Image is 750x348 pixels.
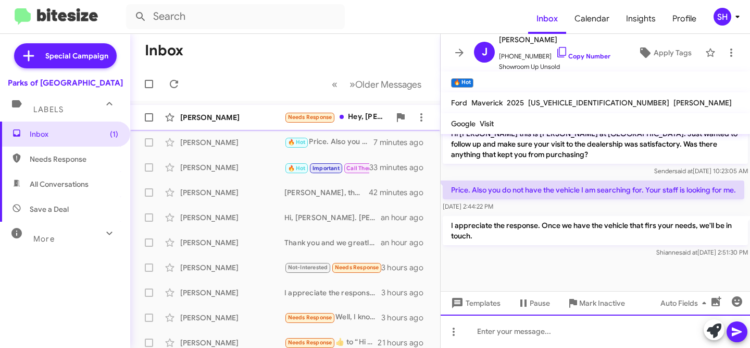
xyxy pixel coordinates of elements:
span: [US_VEHICLE_IDENTIFICATION_NUMBER] [528,98,669,107]
p: Hi [PERSON_NAME] this is [PERSON_NAME] at [GEOGRAPHIC_DATA]. Just wanted to follow up and make su... [443,124,748,164]
span: [PERSON_NAME] [673,98,732,107]
div: [PERSON_NAME] [180,162,284,173]
span: Needs Response [335,264,379,271]
button: Next [343,74,428,95]
span: 🔥 Hot [288,139,306,146]
div: 7 minutes ago [373,137,432,148]
button: Auto Fields [652,294,719,313]
div: [PERSON_NAME] [180,338,284,348]
span: (1) [110,129,118,139]
span: Shianne [DATE] 2:51:30 PM [656,248,748,256]
div: [PERSON_NAME] [180,287,284,298]
span: said at [674,167,693,175]
p: I appreciate the response. Once we have the vehicle that firs your needs, we'll be in touch. [443,216,748,245]
button: Apply Tags [629,43,700,62]
span: » [349,78,355,91]
div: I appreciate the response. If anything changes, please let us know! [284,287,381,298]
span: Maverick [471,98,503,107]
h1: Inbox [145,42,183,59]
span: Mark Inactive [579,294,625,313]
button: Mark Inactive [558,294,633,313]
span: Auto Fields [660,294,710,313]
div: Parks of [GEOGRAPHIC_DATA] [8,78,123,88]
span: Needs Response [288,114,332,121]
span: J [482,44,488,61]
span: Save a Deal [30,204,69,214]
span: All Conversations [30,179,89,189]
div: 3 hours ago [381,262,432,273]
a: Profile [664,4,705,34]
span: 2025 [507,98,524,107]
div: Well, I know that there is a safety recall, and I don't think you can sell them right now correct... [284,311,381,323]
div: Thank you anyways , have a great day ! [284,261,381,273]
span: Showroom Up Unsold [499,62,610,72]
div: [PERSON_NAME] [180,237,284,248]
a: Copy Number [556,52,610,60]
div: 3 hours ago [381,313,432,323]
div: [PERSON_NAME] [180,262,284,273]
div: an hour ago [381,212,432,223]
button: Templates [441,294,509,313]
input: Search [126,4,345,29]
span: [PERSON_NAME] [499,33,610,46]
span: Inbox [30,129,118,139]
div: 42 minutes ago [369,187,432,198]
span: Labels [33,105,64,114]
span: Apply Tags [654,43,692,62]
span: Needs Response [288,339,332,346]
span: Ford [451,98,467,107]
span: 🔥 Hot [288,165,306,172]
span: Call Them [346,165,373,172]
a: Insights [618,4,664,34]
small: 🔥 Hot [451,78,473,88]
span: Not-Interested [288,264,328,271]
button: SH [705,8,739,26]
nav: Page navigation example [326,74,428,95]
div: [PERSON_NAME] [180,137,284,148]
span: Google [451,119,476,128]
div: [PERSON_NAME] [180,212,284,223]
div: [PERSON_NAME] [180,187,284,198]
div: Ok thanks. Email is [EMAIL_ADDRESS][DOMAIN_NAME] [284,161,369,174]
span: Visit [480,119,494,128]
div: SH [714,8,731,26]
span: Templates [449,294,501,313]
p: Price. Also you do not have the vehicle I am searching for. Your staff is looking for me. [443,181,744,199]
div: [PERSON_NAME] [180,313,284,323]
div: [PERSON_NAME], thank you for your response and we greatly appreciate your business! Whenever you'... [284,187,369,198]
span: said at [679,248,697,256]
span: Sender [DATE] 10:23:05 AM [654,167,748,175]
a: Special Campaign [14,43,117,68]
div: Hey, [PERSON_NAME]. Thank you. [PERSON_NAME] has been very helpful and a pleasure to work with, a... [284,111,390,123]
button: Previous [326,74,344,95]
span: Pause [530,294,550,313]
span: [DATE] 2:44:22 PM [443,202,493,210]
span: [PHONE_NUMBER] [499,46,610,62]
span: Special Campaign [45,51,108,61]
div: 3 hours ago [381,287,432,298]
span: Important [312,165,340,172]
div: Price. Also you do not have the vehicle I am searching for. Your staff is looking for me. [284,136,373,148]
div: Hi, [PERSON_NAME]. [PERSON_NAME] here, [PERSON_NAME]'s assistant. I sincerely apologize for the e... [284,212,381,223]
div: Thank you and we greatly appreciate for the opportunity to earn your business. [284,237,381,248]
div: [PERSON_NAME] [180,112,284,123]
span: More [33,234,55,244]
span: Older Messages [355,79,421,90]
a: Inbox [528,4,566,34]
span: « [332,78,337,91]
span: Needs Response [288,314,332,321]
span: Needs Response [30,154,118,164]
button: Pause [509,294,558,313]
div: 21 hours ago [378,338,432,348]
a: Calendar [566,4,618,34]
div: 33 minutes ago [369,162,432,173]
div: an hour ago [381,237,432,248]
